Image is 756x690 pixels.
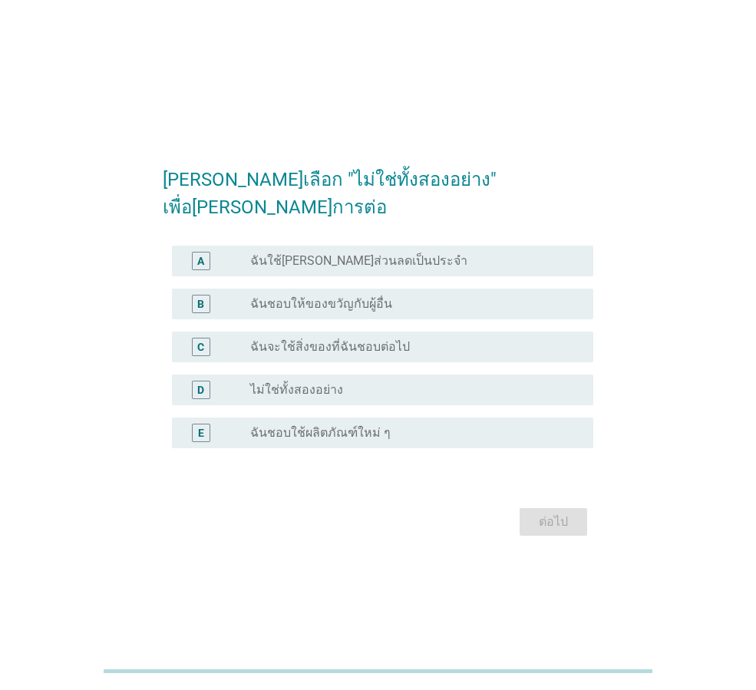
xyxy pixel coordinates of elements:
div: B [197,295,204,312]
label: ฉันชอบให้ของขวัญกับผู้อื่น [250,296,392,312]
h2: [PERSON_NAME]เลือก "ไม่ใช่ทั้งสองอย่าง" เพื่อ[PERSON_NAME]การต่อ [163,150,593,221]
label: ฉันใช้[PERSON_NAME]ส่วนลดเป็นประจำ [250,253,467,269]
div: E [198,424,204,441]
label: ฉันชอบใช้ผลิตภัณฑ์ใหม่ ๆ [250,425,391,441]
div: D [197,381,204,398]
div: C [197,338,204,355]
div: A [197,253,204,269]
label: ไม่ใช่ทั้งสองอย่าง [250,382,343,398]
label: ฉันจะใช้สิ่งของที่ฉันชอบต่อไป [250,339,410,355]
